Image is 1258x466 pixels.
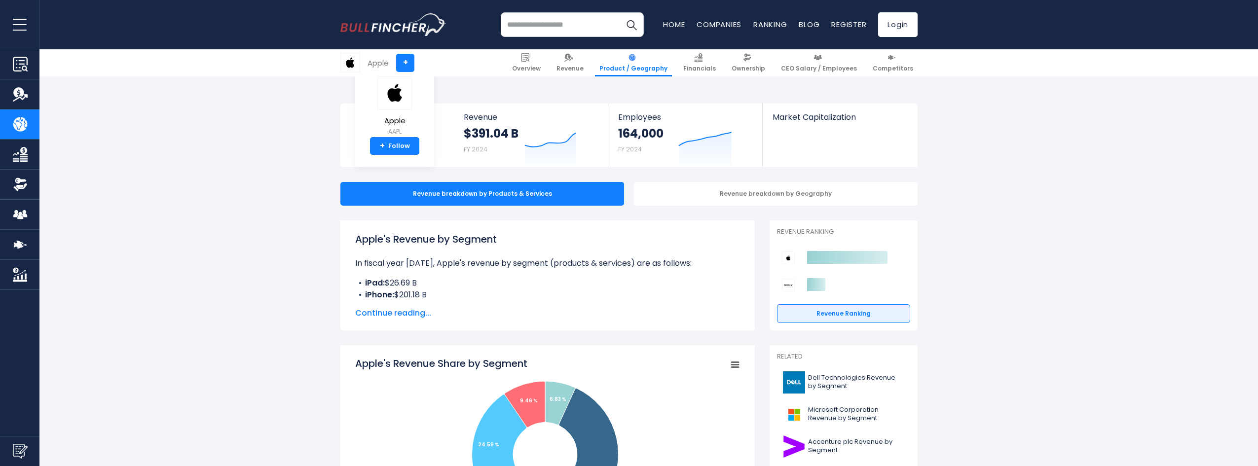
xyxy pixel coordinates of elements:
[618,112,752,122] span: Employees
[464,112,598,122] span: Revenue
[782,251,795,264] img: Apple competitors logo
[340,13,446,36] img: bullfincher logo
[777,401,910,428] a: Microsoft Corporation Revenue by Segment
[773,112,907,122] span: Market Capitalization
[634,182,918,206] div: Revenue breakdown by Geography
[777,49,861,76] a: CEO Salary / Employees
[781,65,857,72] span: CEO Salary / Employees
[868,49,918,76] a: Competitors
[777,353,910,361] p: Related
[808,374,904,391] span: Dell Technologies Revenue by Segment
[697,19,741,30] a: Companies
[365,277,385,288] b: iPad:
[831,19,866,30] a: Register
[355,307,740,319] span: Continue reading...
[618,145,642,153] small: FY 2024
[808,438,904,455] span: Accenture plc Revenue by Segment
[340,182,624,206] div: Revenue breakdown by Products & Services
[808,406,904,423] span: Microsoft Corporation Revenue by Segment
[550,395,566,403] tspan: 6.83 %
[454,104,608,167] a: Revenue $391.04 B FY 2024
[377,76,412,109] img: AAPL logo
[552,49,588,76] a: Revenue
[478,441,499,448] tspan: 24.59 %
[618,126,664,141] strong: 164,000
[380,142,385,150] strong: +
[683,65,716,72] span: Financials
[355,232,740,247] h1: Apple's Revenue by Segment
[679,49,720,76] a: Financials
[763,104,917,139] a: Market Capitalization
[377,76,412,138] a: Apple AAPL
[464,126,518,141] strong: $391.04 B
[799,19,819,30] a: Blog
[753,19,787,30] a: Ranking
[368,57,389,69] div: Apple
[370,137,419,155] a: +Follow
[727,49,770,76] a: Ownership
[599,65,667,72] span: Product / Geography
[355,277,740,289] li: $26.69 B
[783,371,805,394] img: DELL logo
[782,279,795,291] img: Sony Group Corporation competitors logo
[777,228,910,236] p: Revenue Ranking
[508,49,545,76] a: Overview
[608,104,762,167] a: Employees 164,000 FY 2024
[464,145,487,153] small: FY 2024
[556,65,584,72] span: Revenue
[355,357,527,370] tspan: Apple's Revenue Share by Segment
[377,127,412,136] small: AAPL
[355,289,740,301] li: $201.18 B
[595,49,672,76] a: Product / Geography
[341,53,360,72] img: AAPL logo
[520,397,538,404] tspan: 9.46 %
[783,403,805,426] img: MSFT logo
[732,65,765,72] span: Ownership
[340,13,446,36] a: Go to homepage
[783,435,805,458] img: ACN logo
[377,117,412,125] span: Apple
[512,65,541,72] span: Overview
[365,289,394,300] b: iPhone:
[13,177,28,192] img: Ownership
[619,12,644,37] button: Search
[873,65,913,72] span: Competitors
[878,12,918,37] a: Login
[777,304,910,323] a: Revenue Ranking
[663,19,685,30] a: Home
[355,257,740,269] p: In fiscal year [DATE], Apple's revenue by segment (products & services) are as follows:
[396,54,414,72] a: +
[777,433,910,460] a: Accenture plc Revenue by Segment
[777,369,910,396] a: Dell Technologies Revenue by Segment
